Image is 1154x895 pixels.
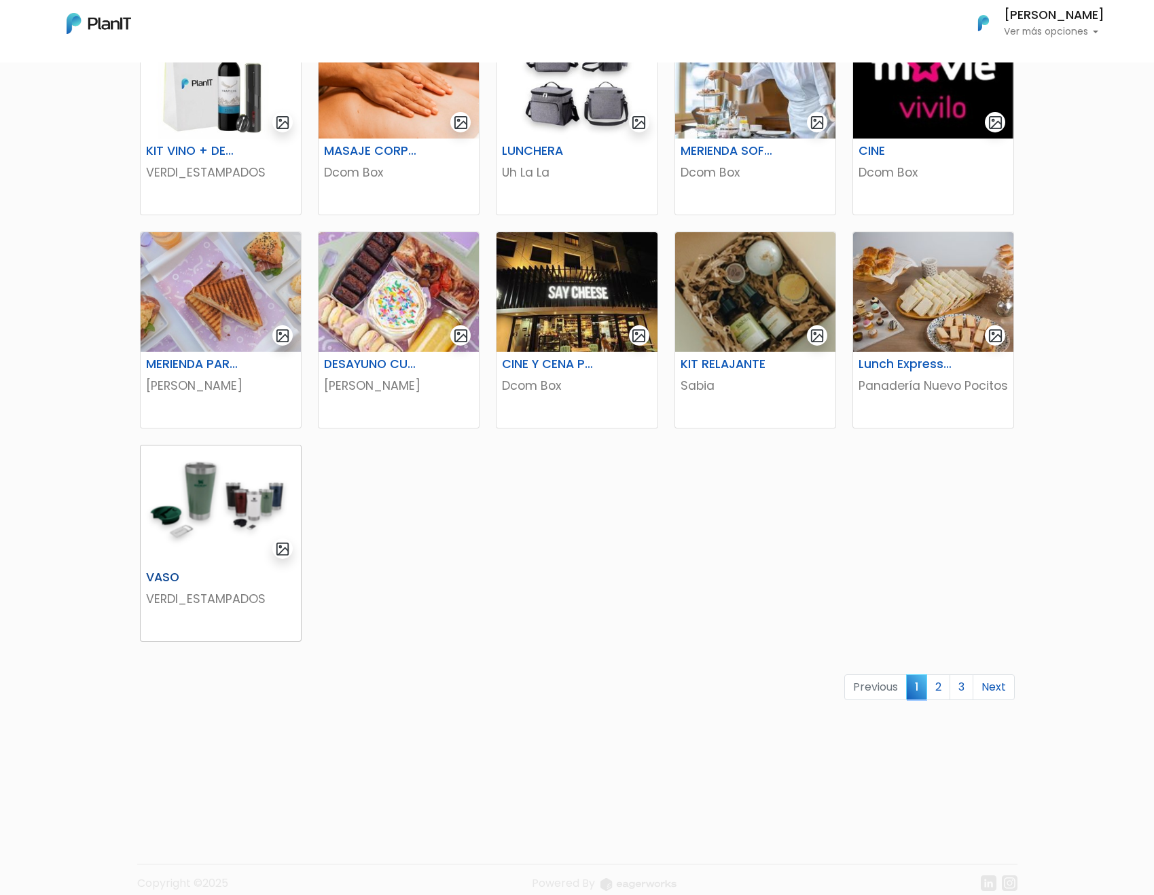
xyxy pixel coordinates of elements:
[852,232,1014,428] a: gallery-light Lunch Express 5 personas Panadería Nuevo Pocitos
[969,8,998,38] img: PlanIt Logo
[324,164,473,181] p: Dcom Box
[988,115,1003,130] img: gallery-light
[859,377,1008,395] p: Panadería Nuevo Pocitos
[494,144,605,158] h6: LUNCHERA
[810,115,825,130] img: gallery-light
[70,13,196,39] div: ¿Necesitás ayuda?
[318,18,480,215] a: gallery-light MASAJE CORPORAL Dcom Box
[319,232,479,352] img: thumb_WhatsApp_Image_2025-02-28_at_13.43.42__2_.jpeg
[146,164,295,181] p: VERDI_ESTAMPADOS
[494,357,605,371] h6: CINE Y CENA PARA 2
[631,328,647,344] img: gallery-light
[138,570,249,585] h6: VASO
[906,674,927,699] span: 1
[1002,875,1017,891] img: instagram-7ba2a2629254302ec2a9470e65da5de918c9f3c9a63008f8abed3140a32961bf.svg
[988,328,1003,344] img: gallery-light
[453,115,469,130] img: gallery-light
[631,115,647,130] img: gallery-light
[859,164,1008,181] p: Dcom Box
[681,164,830,181] p: Dcom Box
[316,357,427,371] h6: DESAYUNO CUMPLE PARA 1
[496,232,657,428] a: gallery-light CINE Y CENA PARA 2 Dcom Box
[675,19,835,139] img: thumb_WhatsApp_Image_2024-04-18_at_14.35.47.jpeg
[138,144,249,158] h6: KIT VINO + DESCORCHADOR
[275,115,291,130] img: gallery-light
[319,19,479,139] img: thumb_EEBA820B-9A13-4920-8781-964E5B39F6D7.jpeg
[453,328,469,344] img: gallery-light
[324,377,473,395] p: [PERSON_NAME]
[497,232,657,352] img: thumb_WhatsApp_Image_2024-05-31_at_10.12.15.jpeg
[926,674,950,700] a: 2
[502,164,651,181] p: Uh La La
[1004,10,1104,22] h6: [PERSON_NAME]
[672,144,783,158] h6: MERIENDA SOFITEL
[672,357,783,371] h6: KIT RELAJANTE
[675,232,835,352] img: thumb_9A159ECA-3452-4DC8-A68F-9EF8AB81CC9F.jpeg
[532,875,595,891] span: translation missing: es.layouts.footer.powered_by
[973,674,1015,700] a: Next
[140,18,302,215] a: gallery-light KIT VINO + DESCORCHADOR VERDI_ESTAMPADOS
[318,232,480,428] a: gallery-light DESAYUNO CUMPLE PARA 1 [PERSON_NAME]
[138,357,249,371] h6: MERIENDA PARA 2
[960,5,1104,41] button: PlanIt Logo [PERSON_NAME] Ver más opciones
[496,18,657,215] a: gallery-light LUNCHERA Uh La La
[850,357,961,371] h6: Lunch Express 5 personas
[141,445,301,565] img: thumb_Captura_de_pantalla_2025-05-29_133446.png
[681,377,830,395] p: Sabia
[141,232,301,352] img: thumb_thumb_194E8C92-9FC3-430B-9E41-01D9E9B75AED.jpeg
[852,18,1014,215] a: gallery-light CINE Dcom Box
[600,878,677,891] img: logo_eagerworks-044938b0bf012b96b195e05891a56339191180c2d98ce7df62ca656130a436fa.svg
[275,541,291,557] img: gallery-light
[853,232,1013,352] img: thumb_WhatsApp_Image_2024-05-07_at_13.48.22.jpeg
[502,377,651,395] p: Dcom Box
[146,590,295,608] p: VERDI_ESTAMPADOS
[981,875,996,891] img: linkedin-cc7d2dbb1a16aff8e18f147ffe980d30ddd5d9e01409788280e63c91fc390ff4.svg
[853,19,1013,139] img: thumb_thumb_moviecenter_logo.jpeg
[140,445,302,642] a: gallery-light VASO VERDI_ESTAMPADOS
[810,328,825,344] img: gallery-light
[67,13,131,34] img: PlanIt Logo
[146,377,295,395] p: [PERSON_NAME]
[1004,27,1104,37] p: Ver más opciones
[950,674,973,700] a: 3
[674,18,836,215] a: gallery-light MERIENDA SOFITEL Dcom Box
[316,144,427,158] h6: MASAJE CORPORAL
[141,19,301,139] img: thumb_WhatsApp_Image_2024-06-27_at_13.35.36__1_.jpeg
[275,328,291,344] img: gallery-light
[850,144,961,158] h6: CINE
[674,232,836,428] a: gallery-light KIT RELAJANTE Sabia
[140,232,302,428] a: gallery-light MERIENDA PARA 2 [PERSON_NAME]
[497,19,657,139] img: thumb_image__copia___copia___copia___copia___copia___copia___copia___copia___copia_-Photoroom__28...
